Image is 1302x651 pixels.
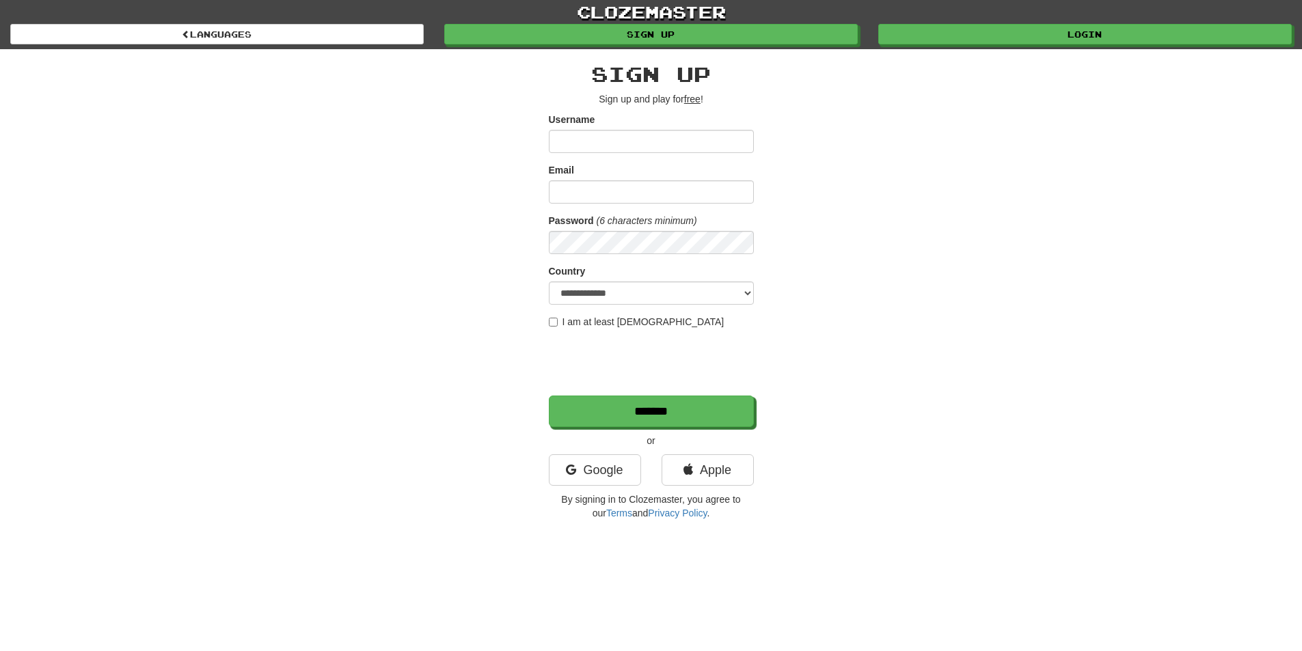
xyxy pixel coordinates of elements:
label: Country [549,264,586,278]
h2: Sign up [549,63,754,85]
u: free [684,94,701,105]
label: Password [549,214,594,227]
a: Login [878,24,1292,44]
label: I am at least [DEMOGRAPHIC_DATA] [549,315,724,329]
a: Languages [10,24,424,44]
label: Email [549,163,574,177]
a: Terms [606,508,632,518]
a: Google [549,454,641,486]
a: Apple [662,454,754,486]
p: By signing in to Clozemaster, you agree to our and . [549,493,754,520]
p: Sign up and play for ! [549,92,754,106]
em: (6 characters minimum) [597,215,697,226]
input: I am at least [DEMOGRAPHIC_DATA] [549,318,558,327]
label: Username [549,113,595,126]
p: or [549,434,754,447]
a: Sign up [444,24,858,44]
iframe: reCAPTCHA [549,335,757,389]
a: Privacy Policy [648,508,707,518]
